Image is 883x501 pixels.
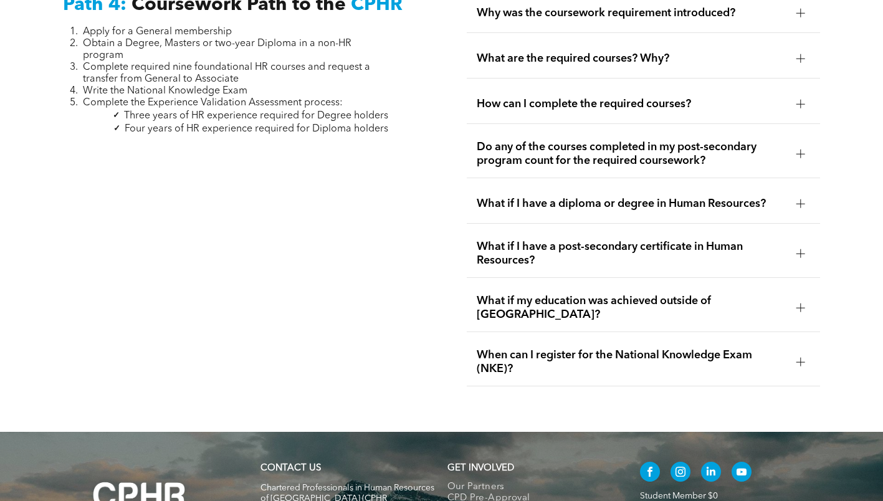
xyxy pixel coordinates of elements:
span: Complete required nine foundational HR courses and request a transfer from General to Associate [83,62,370,84]
span: GET INVOLVED [447,464,514,473]
a: facebook [640,462,660,485]
span: Do any of the courses completed in my post-secondary program count for the required coursework? [477,140,786,168]
span: Three years of HR experience required for Degree holders [124,111,388,121]
a: youtube [732,462,752,485]
span: What if I have a post-secondary certificate in Human Resources? [477,240,786,267]
span: What are the required courses? Why? [477,52,786,65]
span: Why was the coursework requirement introduced? [477,6,786,20]
a: CONTACT US [260,464,321,473]
span: Four years of HR experience required for Diploma holders [125,124,388,134]
a: Our Partners [447,482,614,493]
span: When can I register for the National Knowledge Exam (NKE)? [477,348,786,376]
a: Student Member $0 [640,492,718,500]
span: Apply for a General membership [83,27,232,37]
span: What if my education was achieved outside of [GEOGRAPHIC_DATA]? [477,294,786,322]
a: linkedin [701,462,721,485]
span: Complete the Experience Validation Assessment process: [83,98,343,108]
span: What if I have a diploma or degree in Human Resources? [477,197,786,211]
span: How can I complete the required courses? [477,97,786,111]
a: instagram [671,462,690,485]
span: Write the National Knowledge Exam [83,86,247,96]
span: Obtain a Degree, Masters or two-year Diploma in a non-HR program [83,39,351,60]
